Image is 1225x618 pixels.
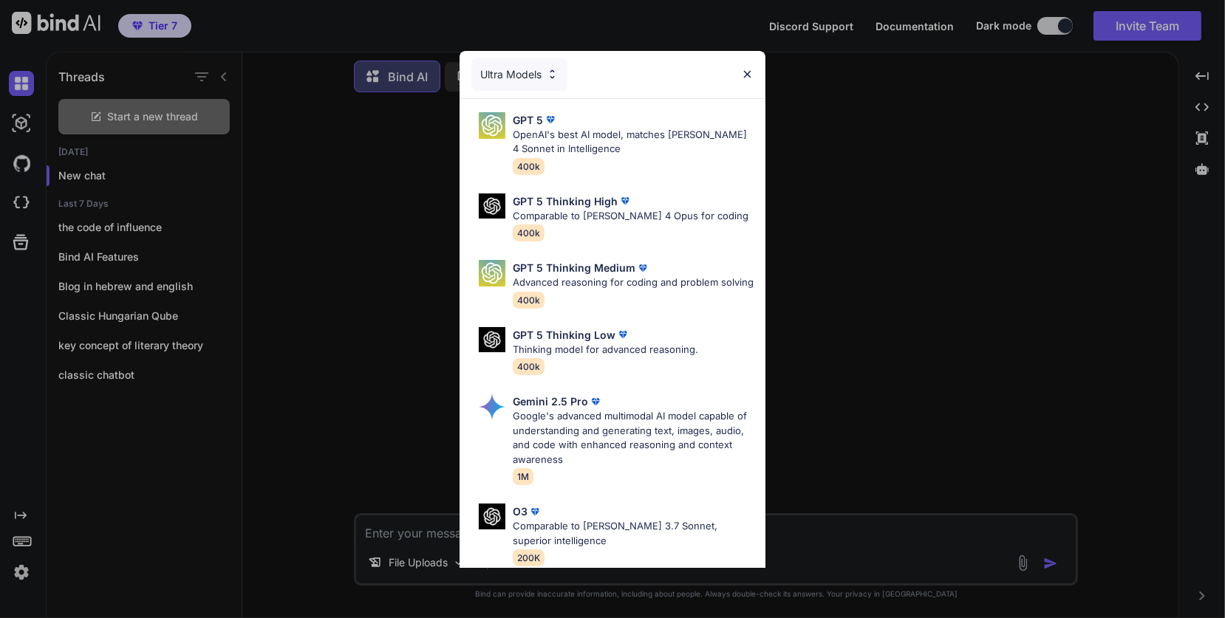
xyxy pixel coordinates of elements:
img: premium [528,504,542,519]
p: Gemini 2.5 Pro [513,394,588,409]
p: GPT 5 [513,112,543,128]
img: Pick Models [546,68,559,80]
p: Comparable to [PERSON_NAME] 4 Opus for coding [513,209,748,224]
span: 400k [513,292,545,309]
p: Comparable to [PERSON_NAME] 3.7 Sonnet, superior intelligence [513,519,754,548]
p: Thinking model for advanced reasoning. [513,343,698,357]
img: premium [543,112,558,127]
span: 400k [513,224,545,241]
img: Pick Models [479,504,505,529]
span: 1M [513,468,533,485]
span: 400k [513,358,545,375]
p: Advanced reasoning for coding and problem solving [513,275,754,290]
img: premium [615,327,630,342]
img: Pick Models [479,112,505,139]
p: Google's advanced multimodal AI model capable of understanding and generating text, images, audio... [513,409,754,467]
img: Pick Models [479,394,505,420]
img: premium [588,394,603,409]
span: 200K [513,549,545,566]
p: GPT 5 Thinking High [513,193,618,209]
div: Ultra Models [471,58,567,91]
img: Pick Models [479,260,505,286]
p: OpenAI's best AI model, matches [PERSON_NAME] 4 Sonnet in Intelligence [513,128,754,157]
img: Pick Models [479,193,505,219]
span: 400k [513,158,545,175]
img: close [741,68,754,80]
p: GPT 5 Thinking Medium [513,260,635,275]
p: GPT 5 Thinking Low [513,327,615,343]
p: O3 [513,504,528,519]
img: premium [635,261,650,275]
img: Pick Models [479,327,505,353]
img: premium [618,193,632,208]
